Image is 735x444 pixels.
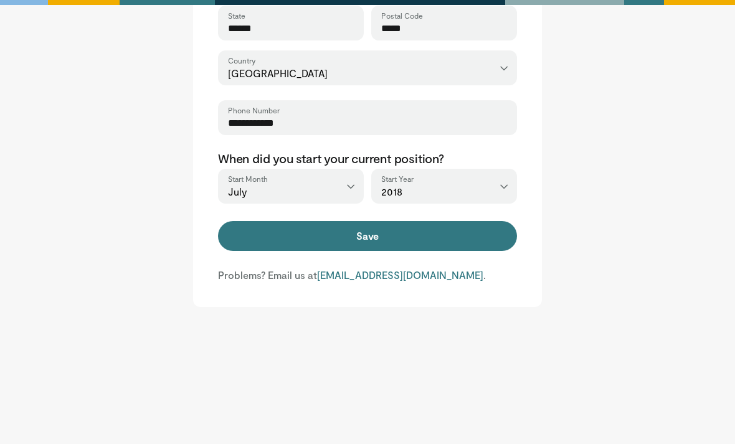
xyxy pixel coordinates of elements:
[381,11,423,21] label: Postal Code
[228,11,245,21] label: State
[228,105,280,115] label: Phone Number
[218,268,517,282] p: Problems? Email us at .
[317,269,483,281] a: [EMAIL_ADDRESS][DOMAIN_NAME]
[218,150,517,166] p: When did you start your current position?
[218,221,517,251] button: Save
